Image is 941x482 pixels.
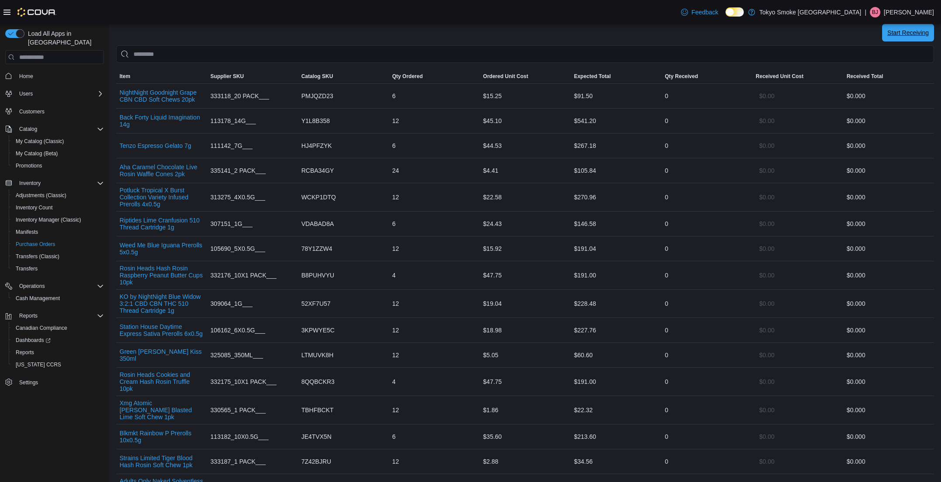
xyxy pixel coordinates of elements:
span: Reports [16,311,104,321]
button: Customers [2,105,107,118]
div: $105.84 [571,162,661,179]
div: $18.98 [479,321,570,339]
button: Transfers [9,263,107,275]
span: Canadian Compliance [16,325,67,332]
div: 6 [389,87,479,105]
span: $0.00 [759,406,774,414]
button: Inventory Count [9,202,107,214]
span: Catalog [19,126,37,133]
div: 0 [661,188,752,206]
div: $0.00 0 [847,298,931,309]
a: Canadian Compliance [12,323,71,333]
div: $5.05 [479,346,570,364]
span: Dashboards [12,335,104,345]
span: $0.00 [759,141,774,150]
span: 313275_4X0.5G___ [210,192,265,202]
div: $0.00 0 [847,405,931,415]
span: Inventory Manager (Classic) [12,215,104,225]
span: 105690_5X0.5G___ [210,243,265,254]
span: Purchase Orders [12,239,104,250]
button: Promotions [9,160,107,172]
div: $24.43 [479,215,570,232]
button: Operations [2,280,107,292]
span: 106162_6X0.5G___ [210,325,265,335]
button: Inventory Manager (Classic) [9,214,107,226]
button: Manifests [9,226,107,238]
div: 24 [389,162,479,179]
span: Inventory [19,180,41,187]
div: $146.58 [571,215,661,232]
div: $0.00 0 [847,270,931,280]
button: My Catalog (Classic) [9,135,107,147]
div: $270.96 [571,188,661,206]
span: Customers [19,108,44,115]
span: Home [19,73,33,80]
span: 7Z42BJRU [301,456,331,467]
button: $0.00 [756,321,778,339]
button: Potluck Tropical X Burst Collection Variety Infused Prerolls 4x0.5g [120,187,203,208]
div: $0.00 0 [847,350,931,360]
span: LTMUVK8H [301,350,334,360]
span: Transfers [16,265,38,272]
span: Received Total [847,73,883,80]
div: $0.00 0 [847,219,931,229]
div: $44.53 [479,137,570,154]
p: | [865,7,866,17]
div: $0.00 0 [847,192,931,202]
button: $0.00 [756,453,778,470]
button: Tenzo Espresso Gelato 7g [120,142,191,149]
button: Catalog [2,123,107,135]
span: $0.00 [759,92,774,100]
span: Inventory Manager (Classic) [16,216,81,223]
div: 4 [389,373,479,390]
input: Dark Mode [725,7,744,17]
p: [PERSON_NAME] [884,7,934,17]
div: $47.75 [479,373,570,390]
span: 325085_350ML___ [210,350,263,360]
span: Manifests [16,229,38,236]
div: $60.60 [571,346,661,364]
a: Inventory Manager (Classic) [12,215,85,225]
span: $0.00 [759,351,774,359]
div: $22.58 [479,188,570,206]
a: [US_STATE] CCRS [12,359,65,370]
button: Home [2,69,107,82]
a: Dashboards [9,334,107,346]
span: 52XF7U57 [301,298,331,309]
span: Transfers (Classic) [12,251,104,262]
span: 333118_20 PACK___ [210,91,269,101]
a: My Catalog (Beta) [12,148,62,159]
span: B8PUHVYU [301,270,334,280]
span: $0.00 [759,299,774,308]
div: $213.60 [571,428,661,445]
a: Settings [16,377,41,388]
button: Settings [2,376,107,389]
span: 8QQBCKR3 [301,376,335,387]
button: Reports [16,311,41,321]
div: $0.00 0 [847,116,931,126]
button: $0.00 [756,373,778,390]
div: 12 [389,188,479,206]
button: NightNight Goodnight Grape CBN CBD Soft Chews 20pk [120,89,203,103]
div: 0 [661,267,752,284]
button: $0.00 [756,112,778,130]
div: $228.48 [571,295,661,312]
span: Users [16,89,104,99]
a: Adjustments (Classic) [12,190,70,201]
div: 12 [389,346,479,364]
span: Y1L8B358 [301,116,330,126]
a: Reports [12,347,38,358]
span: 113178_14G___ [210,116,256,126]
button: Reports [9,346,107,359]
span: $0.00 [759,457,774,466]
div: 12 [389,453,479,470]
div: $22.32 [571,401,661,419]
span: Purchase Orders [16,241,55,248]
div: $91.50 [571,87,661,105]
button: Qty Received [661,69,752,83]
span: Adjustments (Classic) [16,192,66,199]
span: 332175_10X1 PACK___ [210,376,277,387]
div: $0.00 0 [847,140,931,151]
a: Inventory Count [12,202,56,213]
